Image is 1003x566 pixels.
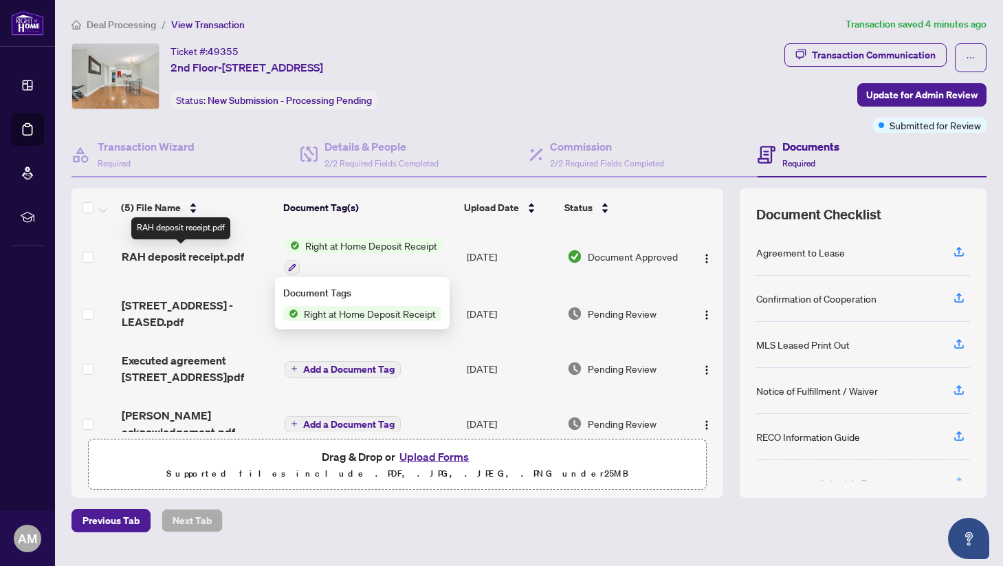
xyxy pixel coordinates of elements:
[278,188,459,227] th: Document Tag(s)
[283,306,298,321] img: Status Icon
[72,44,159,109] img: IMG-W12258363_1.jpg
[696,303,718,325] button: Logo
[464,200,519,215] span: Upload Date
[162,17,166,32] li: /
[567,361,582,376] img: Document Status
[756,291,877,306] div: Confirmation of Cooperation
[550,138,664,155] h4: Commission
[567,249,582,264] img: Document Status
[291,420,298,427] span: plus
[588,361,657,376] span: Pending Review
[588,249,678,264] span: Document Approved
[170,91,377,109] div: Status:
[122,248,244,265] span: RAH deposit receipt.pdf
[298,306,441,321] span: Right at Home Deposit Receipt
[701,309,712,320] img: Logo
[395,448,473,466] button: Upload Forms
[98,138,195,155] h4: Transaction Wizard
[461,341,562,396] td: [DATE]
[122,297,274,330] span: [STREET_ADDRESS] - LEASED.pdf
[564,200,593,215] span: Status
[121,200,181,215] span: (5) File Name
[567,416,582,431] img: Document Status
[208,94,372,107] span: New Submission - Processing Pending
[285,360,401,378] button: Add a Document Tag
[291,365,298,372] span: plus
[285,238,443,275] button: Status IconRight at Home Deposit Receipt
[18,529,37,548] span: AM
[696,246,718,268] button: Logo
[890,118,981,133] span: Submitted for Review
[285,415,401,433] button: Add a Document Tag
[550,158,664,168] span: 2/2 Required Fields Completed
[71,509,151,532] button: Previous Tab
[782,138,839,155] h4: Documents
[324,138,439,155] h4: Details & People
[866,84,978,106] span: Update for Admin Review
[87,19,156,31] span: Deal Processing
[948,518,989,559] button: Open asap
[170,59,323,76] span: 2nd Floor-[STREET_ADDRESS]
[701,364,712,375] img: Logo
[588,416,657,431] span: Pending Review
[300,238,443,253] span: Right at Home Deposit Receipt
[857,83,987,107] button: Update for Admin Review
[170,43,239,59] div: Ticket #:
[782,158,815,168] span: Required
[696,413,718,435] button: Logo
[756,337,850,352] div: MLS Leased Print Out
[285,238,300,253] img: Status Icon
[756,205,881,224] span: Document Checklist
[122,352,274,385] span: Executed agreement [STREET_ADDRESS]pdf
[461,286,562,341] td: [DATE]
[696,358,718,380] button: Logo
[756,245,845,260] div: Agreement to Lease
[131,217,230,239] div: RAH deposit receipt.pdf
[459,188,559,227] th: Upload Date
[559,188,684,227] th: Status
[208,45,239,58] span: 49355
[966,53,976,63] span: ellipsis
[98,158,131,168] span: Required
[11,10,44,36] img: logo
[303,420,395,429] span: Add a Document Tag
[461,227,562,286] td: [DATE]
[701,420,712,431] img: Logo
[567,306,582,321] img: Document Status
[812,44,936,66] div: Transaction Communication
[71,20,81,30] span: home
[122,407,274,440] span: [PERSON_NAME] acknowledgement.pdf
[461,396,562,451] td: [DATE]
[115,188,278,227] th: (5) File Name
[283,285,441,301] div: Document Tags
[322,448,473,466] span: Drag & Drop or
[324,158,439,168] span: 2/2 Required Fields Completed
[588,306,657,321] span: Pending Review
[701,253,712,264] img: Logo
[303,364,395,374] span: Add a Document Tag
[82,510,140,532] span: Previous Tab
[285,416,401,433] button: Add a Document Tag
[756,429,860,444] div: RECO Information Guide
[162,509,223,532] button: Next Tab
[756,383,878,398] div: Notice of Fulfillment / Waiver
[171,19,245,31] span: View Transaction
[89,439,706,490] span: Drag & Drop orUpload FormsSupported files include .PDF, .JPG, .JPEG, .PNG under25MB
[846,17,987,32] article: Transaction saved 4 minutes ago
[784,43,947,67] button: Transaction Communication
[97,466,698,482] p: Supported files include .PDF, .JPG, .JPEG, .PNG under 25 MB
[285,361,401,378] button: Add a Document Tag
